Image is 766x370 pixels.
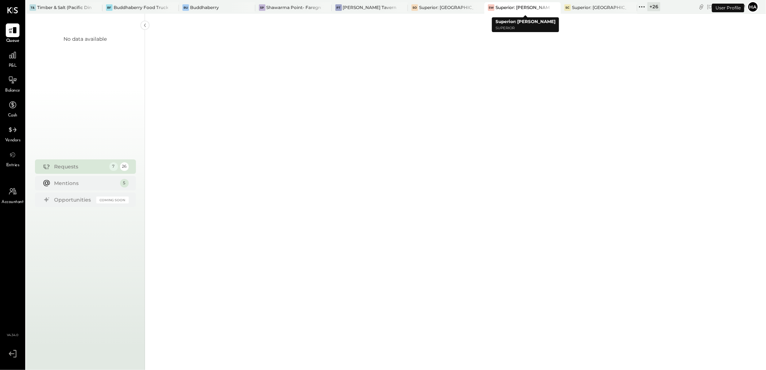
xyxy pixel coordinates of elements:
[259,4,265,11] div: SP
[0,48,25,69] a: P&L
[54,196,93,203] div: Opportunities
[106,4,113,11] div: BF
[0,148,25,169] a: Entries
[9,63,17,69] span: P&L
[114,4,168,10] div: Buddhaberry Food Truck
[182,4,189,11] div: Bu
[2,199,24,206] span: Accountant
[8,113,17,119] span: Cash
[267,4,321,10] div: Shawarma Point- Fareground
[37,4,92,10] div: Timber & Salt (Pacific Dining CA1 LLC)
[488,4,494,11] div: SW
[496,19,555,24] b: Superior: [PERSON_NAME]
[411,4,418,11] div: SO
[5,137,21,144] span: Vendors
[54,180,116,187] div: Mentions
[64,35,107,43] div: No data available
[120,162,129,171] div: 26
[109,162,118,171] div: 7
[54,163,106,170] div: Requests
[572,4,626,10] div: Superior: [GEOGRAPHIC_DATA]
[698,3,705,10] div: copy link
[0,98,25,119] a: Cash
[96,197,129,203] div: Coming Soon
[712,4,744,12] div: User Profile
[190,4,219,10] div: Buddhaberry
[343,4,397,10] div: [PERSON_NAME] Tavern
[30,4,36,11] div: T&
[707,3,745,10] div: [DATE]
[496,4,550,10] div: Superior: [PERSON_NAME]
[419,4,474,10] div: Superior: [GEOGRAPHIC_DATA]
[496,25,555,31] p: Superior
[335,4,342,11] div: PT
[6,162,19,169] span: Entries
[6,38,19,44] span: Queue
[0,123,25,144] a: Vendors
[747,1,759,13] button: Ha
[0,185,25,206] a: Accountant
[5,88,20,94] span: Balance
[647,2,660,11] div: + 26
[0,23,25,44] a: Queue
[564,4,571,11] div: SC
[120,179,129,188] div: 5
[0,73,25,94] a: Balance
